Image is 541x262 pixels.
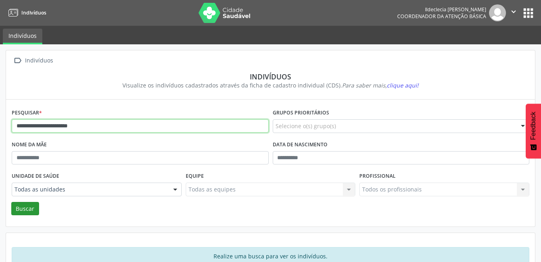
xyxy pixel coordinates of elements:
div: Indivíduos [17,72,524,81]
i:  [12,55,23,67]
button: Buscar [11,202,39,216]
button:  [506,4,521,21]
label: Nome da mãe [12,139,47,151]
label: Unidade de saúde [12,170,59,183]
a: Indivíduos [3,29,42,44]
span: Selecione o(s) grupo(s) [276,122,336,130]
i:  [509,7,518,16]
label: Data de nascimento [273,139,328,151]
label: Grupos prioritários [273,107,329,119]
span: Coordenador da Atenção Básica [397,13,486,20]
i: Para saber mais, [342,81,419,89]
a:  Indivíduos [12,55,54,67]
button: Feedback - Mostrar pesquisa [526,104,541,158]
span: Indivíduos [21,9,46,16]
img: img [489,4,506,21]
button: apps [521,6,535,20]
span: clique aqui! [387,81,419,89]
div: Ildeclecia [PERSON_NAME] [397,6,486,13]
label: Pesquisar [12,107,42,119]
span: Todas as unidades [15,185,165,193]
label: Profissional [359,170,396,183]
a: Indivíduos [6,6,46,19]
span: Feedback [530,112,537,140]
div: Visualize os indivíduos cadastrados através da ficha de cadastro individual (CDS). [17,81,524,89]
div: Indivíduos [23,55,54,67]
label: Equipe [186,170,204,183]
